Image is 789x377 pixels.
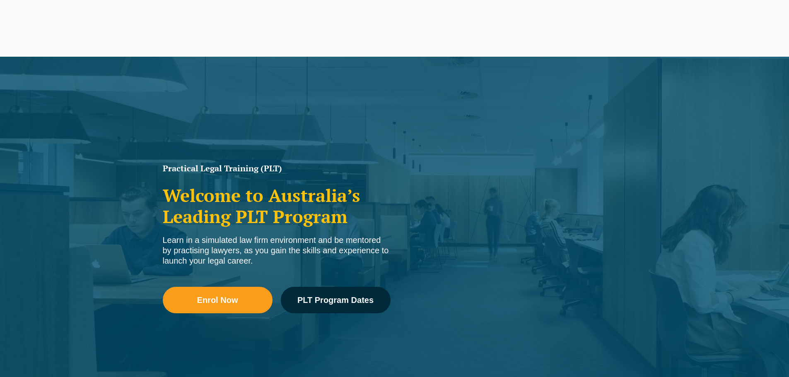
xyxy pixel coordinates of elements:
a: PLT Program Dates [281,287,391,313]
h2: Welcome to Australia’s Leading PLT Program [163,185,391,227]
div: Learn in a simulated law firm environment and be mentored by practising lawyers, as you gain the ... [163,235,391,266]
span: PLT Program Dates [297,296,374,304]
a: Enrol Now [163,287,273,313]
span: Enrol Now [197,296,238,304]
h1: Practical Legal Training (PLT) [163,164,391,173]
